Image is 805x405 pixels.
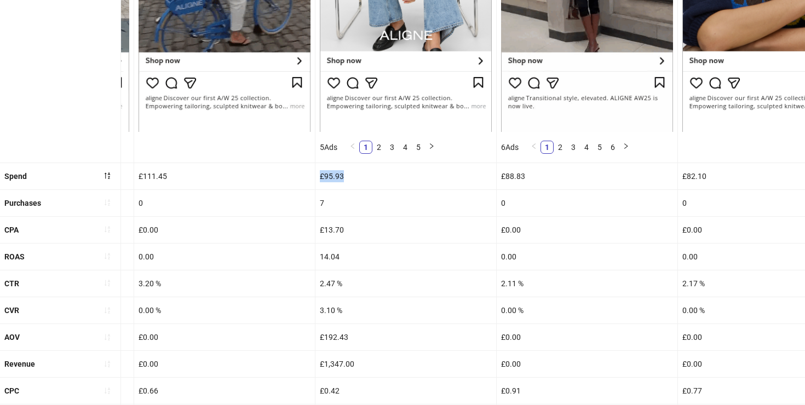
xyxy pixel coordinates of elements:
a: 1 [360,141,372,153]
div: £88.83 [497,163,677,189]
div: £111.45 [134,163,315,189]
div: 0.00 [134,244,315,270]
b: CPA [4,225,19,234]
div: £0.66 [134,378,315,404]
li: 1 [540,141,554,154]
li: Previous Page [346,141,359,154]
div: 2.47 % [315,270,496,297]
span: sort-ascending [104,333,111,341]
a: 4 [580,141,593,153]
span: sort-descending [104,172,111,180]
span: sort-ascending [104,279,111,287]
li: 2 [554,141,567,154]
span: left [349,143,356,149]
div: 3.10 % [315,297,496,323]
li: 4 [580,141,593,154]
div: £0.00 [497,324,677,350]
div: 14.04 [315,244,496,270]
div: 0 [134,190,315,216]
span: sort-ascending [104,225,111,233]
li: 2 [372,141,386,154]
div: £0.42 [315,378,496,404]
span: 5 Ads [320,143,337,152]
button: left [527,141,540,154]
div: 2.11 % [497,270,677,297]
div: £0.00 [134,217,315,243]
div: £95.93 [315,163,496,189]
div: £0.00 [497,351,677,377]
div: £13.70 [315,217,496,243]
div: 0.00 % [497,297,677,323]
div: £0.00 [497,217,677,243]
span: right [623,143,629,149]
span: sort-ascending [104,199,111,206]
button: right [619,141,633,154]
li: 3 [386,141,399,154]
div: £1,347.00 [315,351,496,377]
b: CTR [4,279,19,288]
div: £0.91 [497,378,677,404]
b: CPC [4,386,19,395]
div: 0.00 % [134,297,315,323]
a: 6 [607,141,619,153]
button: right [425,141,438,154]
b: Revenue [4,360,35,368]
li: Previous Page [527,141,540,154]
div: 0 [497,190,677,216]
li: 6 [606,141,619,154]
b: CVR [4,306,19,315]
div: 7 [315,190,496,216]
a: 2 [373,141,385,153]
b: ROAS [4,252,25,261]
b: Spend [4,172,27,181]
a: 2 [554,141,566,153]
span: 6 Ads [501,143,519,152]
li: 4 [399,141,412,154]
span: sort-ascending [104,360,111,368]
li: 5 [412,141,425,154]
li: 5 [593,141,606,154]
span: left [531,143,537,149]
a: 1 [541,141,553,153]
b: Purchases [4,199,41,207]
span: right [428,143,435,149]
div: 0.00 [497,244,677,270]
div: £192.43 [315,324,496,350]
span: sort-ascending [104,252,111,260]
div: £0.00 [134,351,315,377]
button: left [346,141,359,154]
div: £0.00 [134,324,315,350]
span: sort-ascending [104,387,111,395]
a: 5 [594,141,606,153]
li: Next Page [425,141,438,154]
a: 3 [567,141,579,153]
b: AOV [4,333,20,342]
li: Next Page [619,141,633,154]
a: 4 [399,141,411,153]
li: 1 [359,141,372,154]
div: 3.20 % [134,270,315,297]
a: 3 [386,141,398,153]
a: 5 [412,141,424,153]
li: 3 [567,141,580,154]
span: sort-ascending [104,306,111,314]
